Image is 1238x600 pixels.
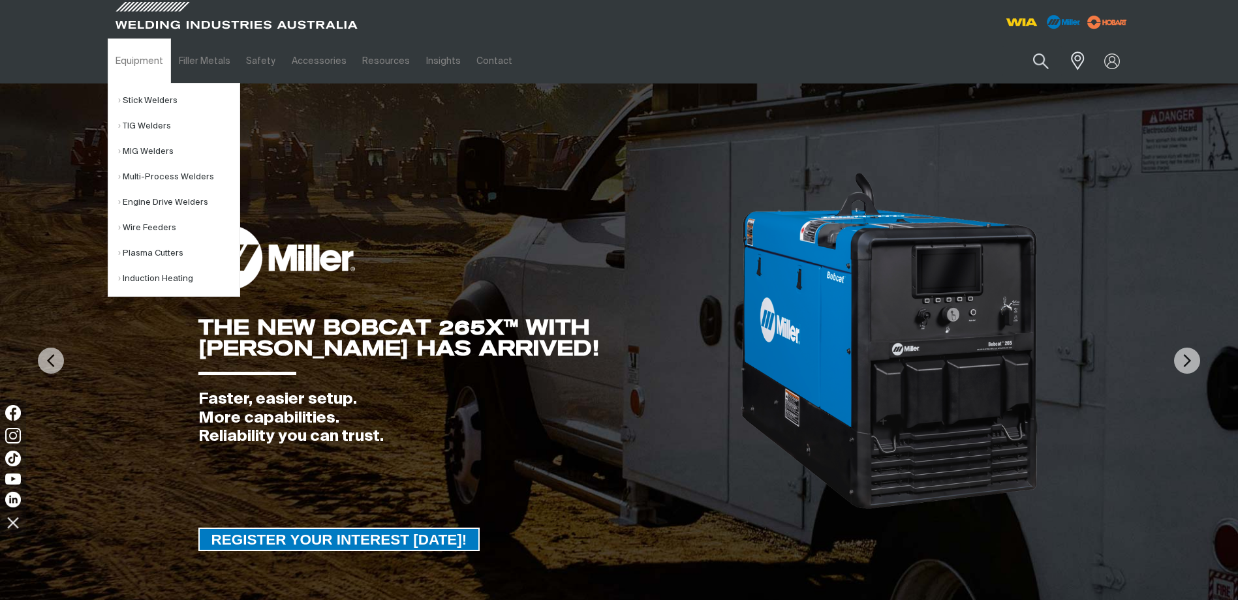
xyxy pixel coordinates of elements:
[1174,348,1200,374] img: NextArrow
[118,88,240,113] a: Stick Welders
[5,405,21,421] img: Facebook
[354,38,418,83] a: Resources
[198,317,740,359] div: THE NEW BOBCAT 265X™ WITH [PERSON_NAME] HAS ARRIVED!
[118,164,240,190] a: Multi-Process Welders
[118,266,240,292] a: Induction Heating
[1019,46,1063,76] button: Search products
[2,511,24,533] img: hide socials
[118,241,240,266] a: Plasma Cutters
[5,473,21,485] img: YouTube
[118,139,240,164] a: MIG Welders
[118,190,240,215] a: Engine Drive Welders
[1002,46,1062,76] input: Product name or item number...
[118,215,240,241] a: Wire Feeders
[284,38,354,83] a: Accessories
[5,492,21,507] img: LinkedIn
[108,83,240,297] ul: Equipment Submenu
[469,38,520,83] a: Contact
[238,38,283,83] a: Safety
[5,451,21,466] img: TikTok
[118,113,240,139] a: TIG Welders
[171,38,238,83] a: Filler Metals
[5,428,21,443] img: Instagram
[108,38,171,83] a: Equipment
[200,528,479,551] span: REGISTER YOUR INTEREST [DATE]!
[418,38,468,83] a: Insights
[198,390,740,446] div: Faster, easier setup. More capabilities. Reliability you can trust.
[198,528,480,551] a: REGISTER YOUR INTEREST TODAY!
[38,348,64,374] img: PrevArrow
[1083,12,1131,32] img: miller
[108,38,875,83] nav: Main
